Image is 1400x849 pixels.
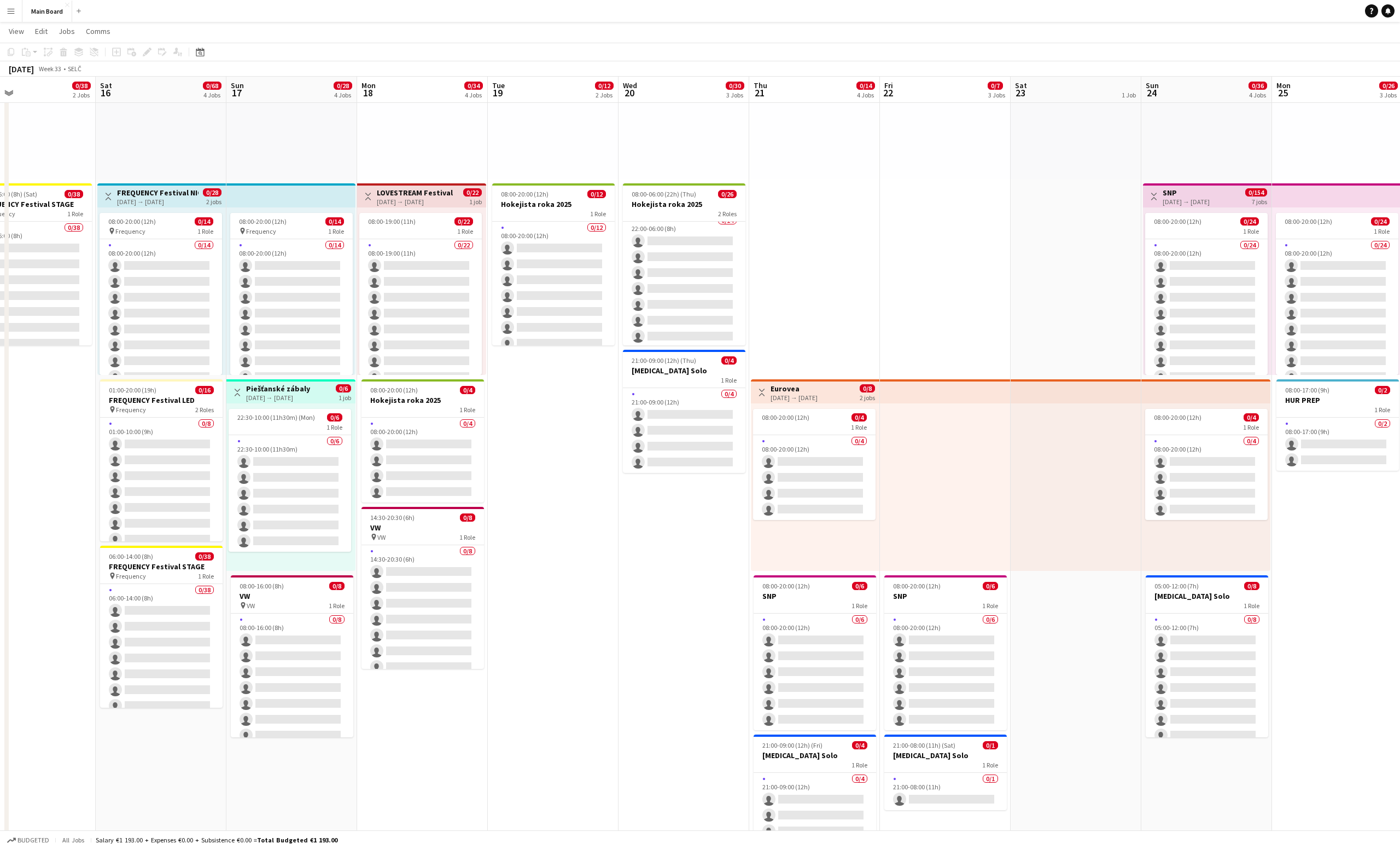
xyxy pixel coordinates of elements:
[1276,80,1291,90] span: Mon
[771,394,818,402] div: [DATE] → [DATE]
[17,836,49,844] span: Budgeted
[1276,395,1399,405] h3: HUR PREP
[1244,413,1259,421] span: 0/4
[857,91,874,99] div: 4 Jobs
[469,197,482,206] div: 1 job
[893,741,955,749] span: 21:00-08:00 (11h) (Sat)
[229,435,351,552] app-card-role: 0/622:30-10:00 (11h30m)
[1245,188,1267,197] span: 0/154
[361,418,484,503] app-card-role: 0/408:00-20:00 (12h)
[361,545,484,694] app-card-role: 0/814:30-20:30 (6h)
[1276,213,1398,375] app-job-card: 08:00-20:00 (12h)0/241 Role0/2408:00-20:00 (12h)
[884,575,1007,730] app-job-card: 08:00-20:00 (12h)0/6SNP1 Role0/608:00-20:00 (12h)
[117,198,199,206] div: [DATE] → [DATE]
[1146,575,1268,737] app-job-card: 05:00-12:00 (7h)0/8[MEDICAL_DATA] Solo1 Role0/805:00-12:00 (7h)
[1015,80,1027,90] span: Sat
[1154,217,1201,226] span: 08:00-20:00 (12h)
[361,379,484,503] div: 08:00-20:00 (12h)0/4Hokejista roka 20251 Role0/408:00-20:00 (12h)
[237,413,315,421] span: 22:30-10:00 (11h30m) (Mon)
[195,217,213,226] span: 0/14
[361,523,484,533] h3: VW
[1146,614,1268,762] app-card-role: 0/805:00-12:00 (7h)
[982,761,998,769] span: 1 Role
[753,409,876,520] app-job-card: 08:00-20:00 (12h)0/41 Role0/408:00-20:00 (12h)
[1146,591,1268,601] h3: [MEDICAL_DATA] Solo
[492,80,505,90] span: Tue
[851,761,867,769] span: 1 Role
[1144,86,1159,99] span: 24
[721,356,737,365] span: 0/4
[1013,86,1027,99] span: 23
[31,24,52,38] a: Edit
[231,575,353,737] app-job-card: 08:00-16:00 (8h)0/8VW VW1 Role0/808:00-16:00 (8h)
[377,198,453,206] div: [DATE] → [DATE]
[590,210,606,218] span: 1 Role
[36,65,63,73] span: Week 33
[754,575,876,730] app-job-card: 08:00-20:00 (12h)0/6SNP1 Role0/608:00-20:00 (12h)
[884,591,1007,601] h3: SNP
[231,80,244,90] span: Sun
[623,199,745,209] h3: Hokejista roka 2025
[195,386,214,394] span: 0/16
[100,562,223,571] h3: FREQUENCY Festival STAGE
[983,741,998,749] span: 0/1
[22,1,72,22] button: Main Board
[884,750,1007,760] h3: [MEDICAL_DATA] Solo
[1249,82,1267,90] span: 0/36
[1276,418,1399,471] app-card-role: 0/208:00-17:00 (9h)
[718,190,737,198] span: 0/26
[326,423,342,431] span: 1 Role
[492,222,615,434] app-card-role: 0/1208:00-20:00 (12h)
[771,384,818,394] h3: Eurovea
[457,227,473,235] span: 1 Role
[1371,217,1390,226] span: 0/24
[623,366,745,376] h3: [MEDICAL_DATA] Solo
[195,552,214,561] span: 0/38
[368,217,416,226] span: 08:00-19:00 (11h)
[1154,413,1201,421] span: 08:00-20:00 (12h)
[893,582,941,590] span: 08:00-20:00 (12h)
[361,395,484,405] h3: Hokejista roka 2025
[754,591,876,601] h3: SNP
[463,188,482,197] span: 0/22
[54,24,79,38] a: Jobs
[1145,213,1268,375] app-job-card: 08:00-20:00 (12h)0/241 Role0/2408:00-20:00 (12h)
[623,183,745,345] div: 08:00-06:00 (22h) (Thu)0/26Hokejista roka 20252 Roles 0/1422:00-06:00 (8h)
[856,82,875,90] span: 0/14
[632,356,696,365] span: 21:00-09:00 (12h) (Thu)
[339,392,351,402] div: 1 job
[1145,435,1268,520] app-card-role: 0/408:00-20:00 (12h)
[109,552,153,561] span: 06:00-14:00 (8h)
[73,91,90,99] div: 2 Jobs
[197,227,213,235] span: 1 Role
[726,91,744,99] div: 3 Jobs
[1249,91,1267,99] div: 4 Jobs
[334,82,352,90] span: 0/28
[327,413,342,421] span: 0/6
[203,188,221,197] span: 0/28
[884,80,893,90] span: Fri
[632,190,696,198] span: 08:00-06:00 (22h) (Thu)
[982,602,998,610] span: 1 Role
[100,213,222,375] div: 08:00-20:00 (12h)0/14 Frequency1 Role0/1408:00-20:00 (12h)
[1276,379,1399,471] div: 08:00-17:00 (9h)0/2HUR PREP1 Role0/208:00-17:00 (9h)
[884,735,1007,810] div: 21:00-08:00 (11h) (Sat)0/1[MEDICAL_DATA] Solo1 Role0/121:00-08:00 (11h)
[100,546,223,708] app-job-card: 06:00-14:00 (8h)0/38FREQUENCY Festival STAGE Frequency1 Role0/3806:00-14:00 (8h)
[206,197,221,206] div: 2 jobs
[1244,582,1259,590] span: 0/8
[623,388,745,473] app-card-role: 0/421:00-09:00 (12h)
[1154,582,1199,590] span: 05:00-12:00 (7h)
[492,183,615,345] div: 08:00-20:00 (12h)0/12Hokejista roka 20251 Role0/1208:00-20:00 (12h)
[5,834,51,846] button: Budgeted
[595,82,614,90] span: 0/12
[621,86,637,99] span: 20
[229,409,351,552] app-job-card: 22:30-10:00 (11h30m) (Mon)0/61 Role0/622:30-10:00 (11h30m)
[1379,82,1398,90] span: 0/26
[203,91,221,99] div: 4 Jobs
[60,836,86,844] span: All jobs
